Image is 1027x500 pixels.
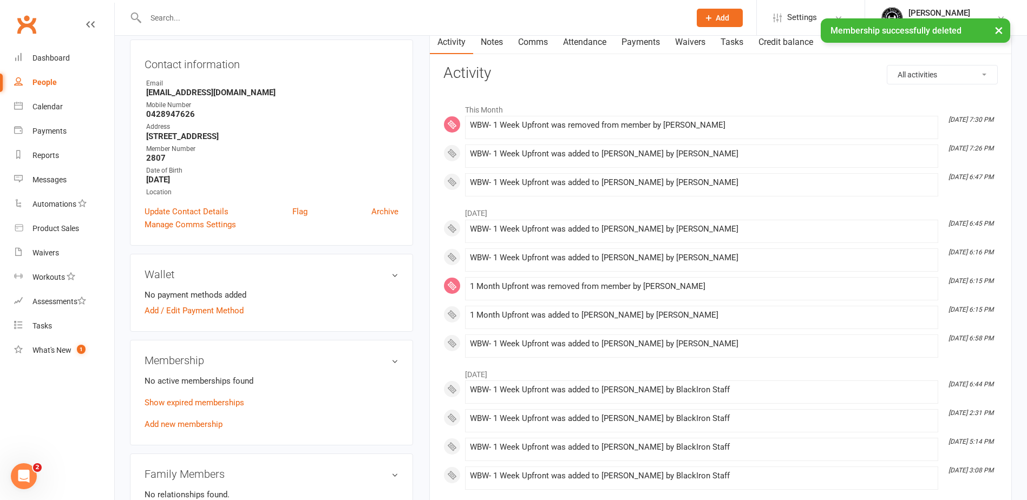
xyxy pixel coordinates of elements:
div: Mobile Number [146,100,398,110]
strong: [EMAIL_ADDRESS][DOMAIN_NAME] [146,88,398,97]
span: Add [716,14,729,22]
a: People [14,70,114,95]
div: Email [146,78,398,89]
h3: Family Members [145,468,398,480]
span: 2 [33,463,42,472]
div: WBW- 1 Week Upfront was added to [PERSON_NAME] by BlackIron Staff [470,443,933,452]
div: WBW- 1 Week Upfront was added to [PERSON_NAME] by [PERSON_NAME] [470,253,933,262]
div: WBW- 1 Week Upfront was added to [PERSON_NAME] by BlackIron Staff [470,385,933,394]
a: Update Contact Details [145,205,228,218]
div: Calendar [32,102,63,111]
strong: [DATE] [146,175,398,185]
div: 1 Month Upfront was added to [PERSON_NAME] by [PERSON_NAME] [470,311,933,320]
div: WBW- 1 Week Upfront was removed from member by [PERSON_NAME] [470,121,933,130]
div: 1 Month Upfront was removed from member by [PERSON_NAME] [470,282,933,291]
i: [DATE] 3:08 PM [948,466,993,474]
a: Manage Comms Settings [145,218,236,231]
i: [DATE] 6:16 PM [948,248,993,256]
div: Location [146,187,398,198]
i: [DATE] 5:14 PM [948,438,993,445]
button: × [989,18,1009,42]
div: Membership successfully deleted [821,18,1010,43]
i: [DATE] 6:45 PM [948,220,993,227]
h3: Membership [145,354,398,366]
a: Clubworx [13,11,40,38]
div: Product Sales [32,224,79,233]
div: WBW- 1 Week Upfront was added to [PERSON_NAME] by [PERSON_NAME] [470,225,933,234]
input: Search... [142,10,683,25]
div: Black Iron Gym [908,18,970,28]
a: Workouts [14,265,114,290]
a: Payments [14,119,114,143]
p: No active memberships found [145,374,398,387]
div: Member Number [146,144,398,154]
div: [PERSON_NAME] [908,8,970,18]
span: Settings [787,5,817,30]
i: [DATE] 6:15 PM [948,277,993,285]
div: Automations [32,200,76,208]
i: [DATE] 6:47 PM [948,173,993,181]
div: Tasks [32,321,52,330]
li: This Month [443,98,998,116]
a: Flag [292,205,308,218]
h3: Contact information [145,54,398,70]
h3: Wallet [145,268,398,280]
div: Date of Birth [146,166,398,176]
div: Address [146,122,398,132]
div: Messages [32,175,67,184]
i: [DATE] 6:44 PM [948,380,993,388]
a: Add / Edit Payment Method [145,304,244,317]
div: Assessments [32,297,86,306]
i: [DATE] 2:31 PM [948,409,993,417]
div: WBW- 1 Week Upfront was added to [PERSON_NAME] by BlackIron Staff [470,414,933,423]
i: [DATE] 7:30 PM [948,116,993,123]
div: Dashboard [32,54,70,62]
a: Archive [371,205,398,218]
li: [DATE] [443,363,998,380]
i: [DATE] 7:26 PM [948,144,993,152]
a: Product Sales [14,216,114,241]
button: Add [697,9,743,27]
a: Assessments [14,290,114,314]
h3: Activity [443,65,998,82]
div: Reports [32,151,59,160]
a: What's New1 [14,338,114,363]
a: Show expired memberships [145,398,244,407]
span: 1 [77,345,86,354]
a: Calendar [14,95,114,119]
a: Messages [14,168,114,192]
div: WBW- 1 Week Upfront was added to [PERSON_NAME] by [PERSON_NAME] [470,178,933,187]
div: Workouts [32,273,65,281]
li: [DATE] [443,202,998,219]
li: No payment methods added [145,288,398,301]
a: Add new membership [145,419,223,429]
div: People [32,78,57,87]
a: Automations [14,192,114,216]
img: thumb_image1623296242.png [881,7,903,29]
div: WBW- 1 Week Upfront was added to [PERSON_NAME] by BlackIron Staff [470,471,933,481]
div: What's New [32,346,71,354]
strong: [STREET_ADDRESS] [146,131,398,141]
strong: 0428947626 [146,109,398,119]
iframe: Intercom live chat [11,463,37,489]
div: WBW- 1 Week Upfront was added to [PERSON_NAME] by [PERSON_NAME] [470,149,933,159]
a: Reports [14,143,114,168]
div: WBW- 1 Week Upfront was added to [PERSON_NAME] by [PERSON_NAME] [470,339,933,348]
i: [DATE] 6:15 PM [948,306,993,313]
a: Dashboard [14,46,114,70]
a: Waivers [14,241,114,265]
div: Waivers [32,248,59,257]
i: [DATE] 6:58 PM [948,334,993,342]
a: Tasks [14,314,114,338]
div: Payments [32,127,67,135]
strong: 2807 [146,153,398,163]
